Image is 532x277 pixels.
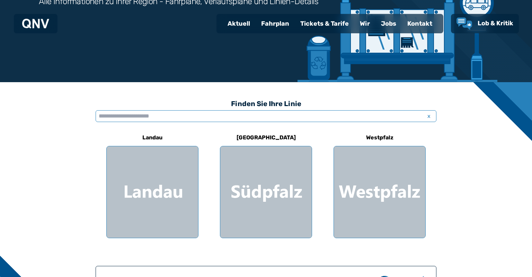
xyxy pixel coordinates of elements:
h6: Landau [140,132,165,143]
span: x [424,112,434,120]
a: Jobs [375,15,402,33]
a: Landau Region Landau [106,129,198,238]
a: Kontakt [402,15,438,33]
a: Aktuell [222,15,256,33]
a: QNV Logo [22,17,49,31]
a: [GEOGRAPHIC_DATA] Region Südpfalz [220,129,312,238]
h6: Westpfalz [363,132,396,143]
a: Westpfalz Region Westpfalz [334,129,426,238]
span: Lob & Kritik [478,19,513,27]
a: Tickets & Tarife [295,15,354,33]
img: QNV Logo [22,19,49,28]
h3: Finden Sie Ihre Linie [96,96,436,111]
a: Wir [354,15,375,33]
a: Fahrplan [256,15,295,33]
h6: [GEOGRAPHIC_DATA] [234,132,299,143]
a: Lob & Kritik [456,17,513,30]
